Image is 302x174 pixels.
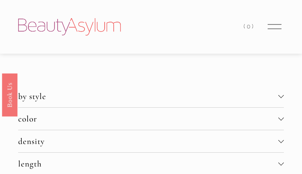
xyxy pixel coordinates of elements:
span: 0 [247,23,252,30]
span: length [18,159,278,169]
a: 0 items in cart [244,21,255,32]
button: density [18,130,284,152]
button: color [18,108,284,130]
span: color [18,114,278,124]
span: by style [18,91,278,101]
span: density [18,136,278,146]
span: ) [252,23,255,30]
a: Book Us [2,73,17,116]
span: ( [244,23,247,30]
button: by style [18,85,284,107]
img: Beauty Asylum | Bridal Hair &amp; Makeup Charlotte &amp; Atlanta [18,18,121,36]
